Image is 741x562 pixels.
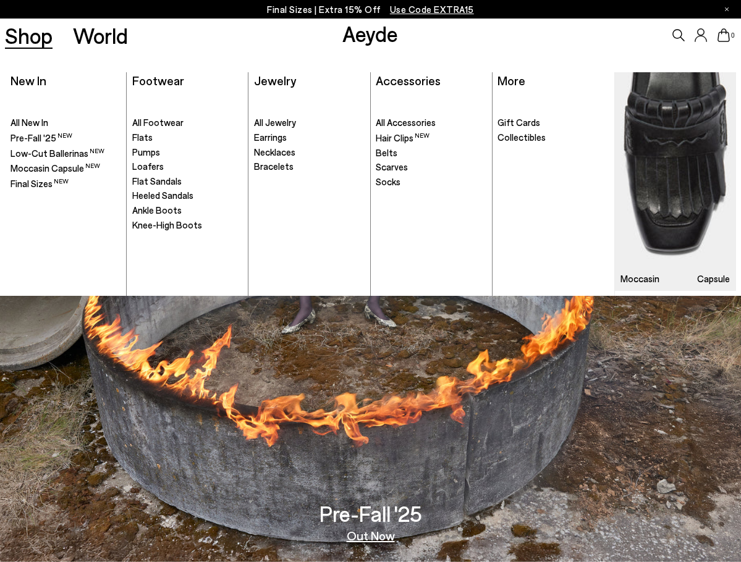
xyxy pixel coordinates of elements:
[376,73,441,88] a: Accessories
[376,132,487,145] a: Hair Clips
[320,503,422,524] h3: Pre-Fall '25
[697,274,730,283] h3: Capsule
[254,161,365,173] a: Bracelets
[5,25,53,46] a: Shop
[254,117,296,128] span: All Jewelry
[347,529,395,542] a: Out Now
[254,161,294,172] span: Bracelets
[267,2,474,17] p: Final Sizes | Extra 15% Off
[132,219,202,230] span: Knee-High Boots
[376,176,400,187] span: Socks
[132,132,153,143] span: Flats
[376,147,487,159] a: Belts
[11,117,122,129] a: All New In
[254,132,287,143] span: Earrings
[11,178,69,189] span: Final Sizes
[132,161,243,173] a: Loafers
[132,204,243,217] a: Ankle Boots
[730,32,736,39] span: 0
[376,161,487,174] a: Scarves
[11,177,122,190] a: Final Sizes
[376,147,397,158] span: Belts
[132,117,243,129] a: All Footwear
[11,147,122,160] a: Low-Cut Ballerinas
[73,25,128,46] a: World
[132,204,182,216] span: Ankle Boots
[376,176,487,188] a: Socks
[254,146,365,159] a: Necklaces
[11,117,48,128] span: All New In
[615,72,736,290] img: Mobile_e6eede4d-78b8-4bd1-ae2a-4197e375e133_900x.jpg
[132,132,243,144] a: Flats
[132,175,182,187] span: Flat Sandals
[498,132,609,144] a: Collectibles
[615,72,736,290] a: Moccasin Capsule
[498,117,540,128] span: Gift Cards
[254,73,296,88] a: Jewelry
[718,28,730,42] a: 0
[132,73,184,88] a: Footwear
[390,4,474,15] span: Navigate to /collections/ss25-final-sizes
[11,132,122,145] a: Pre-Fall '25
[376,161,408,172] span: Scarves
[498,73,525,88] a: More
[11,73,46,88] a: New In
[132,146,243,159] a: Pumps
[11,132,72,143] span: Pre-Fall '25
[376,117,487,129] a: All Accessories
[254,132,365,144] a: Earrings
[498,132,546,143] span: Collectibles
[254,117,365,129] a: All Jewelry
[376,132,430,143] span: Hair Clips
[620,274,659,283] h3: Moccasin
[11,162,122,175] a: Moccasin Capsule
[498,117,609,129] a: Gift Cards
[376,117,436,128] span: All Accessories
[132,190,243,202] a: Heeled Sandals
[254,146,295,157] span: Necklaces
[132,219,243,232] a: Knee-High Boots
[132,190,193,201] span: Heeled Sandals
[132,161,164,172] span: Loafers
[11,162,100,174] span: Moccasin Capsule
[342,20,398,46] a: Aeyde
[132,117,184,128] span: All Footwear
[132,146,160,157] span: Pumps
[132,175,243,188] a: Flat Sandals
[11,148,104,159] span: Low-Cut Ballerinas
